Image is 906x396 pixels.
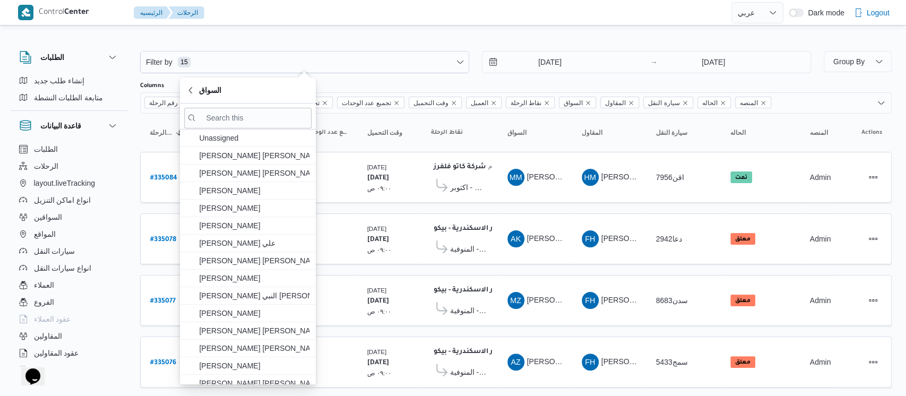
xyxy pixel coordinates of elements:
span: المقاولين [34,330,62,342]
button: Remove السواق from selection in this group [585,100,591,106]
button: Remove نقاط الرحلة from selection in this group [543,100,550,106]
span: FH [585,354,595,371]
button: Remove وقت التحميل from selection in this group [451,100,457,106]
span: Filter by [145,56,174,68]
button: layout.liveTracking [15,175,123,192]
div: → [650,58,658,66]
img: X8yXhbKr1z7QwAAAABJRU5ErkJggg== [18,5,33,20]
span: العميل [466,97,502,108]
span: المنصه [810,128,828,137]
button: المواقع [15,226,123,243]
span: الحاله [730,128,746,137]
button: Remove المقاول from selection in this group [628,100,634,106]
button: انواع اماكن التنزيل [15,192,123,209]
span: Logout [867,6,890,19]
span: تجميع عدد الوحدات [304,128,348,137]
button: رقم الرحلةSorted in descending order [145,124,188,141]
small: ٠٩:٠٠ ص [367,308,392,315]
button: سيارة النقل [652,124,715,141]
button: Remove تجميع عدد الوحدات from selection in this group [393,100,400,106]
span: [PERSON_NAME] [PERSON_NAME] [601,173,726,181]
h3: الطلبات [40,51,64,64]
button: انواع سيارات النقل [15,260,123,277]
button: السواق [503,124,567,141]
button: Actions [865,354,882,371]
span: [PERSON_NAME]ه تربو [601,357,680,366]
span: العملاء [34,279,54,291]
span: وقت التحميل [409,97,462,108]
span: المقاول [605,97,626,109]
button: Group By [824,51,892,72]
b: # 335077 [150,298,176,305]
span: [PERSON_NAME] [PERSON_NAME] [199,342,309,355]
span: [PERSON_NAME] [PERSON_NAME] [199,149,309,162]
iframe: chat widget [11,354,45,385]
b: [DATE] [367,236,389,244]
span: سيارة النقل [656,128,687,137]
span: [PERSON_NAME] [PERSON_NAME] [199,167,309,179]
button: Actions [865,292,882,309]
span: [PERSON_NAME] علي [199,237,309,249]
button: Remove سيارة النقل from selection in this group [682,100,688,106]
div: قاعدة البيانات [11,141,127,371]
small: [DATE] [367,287,387,294]
span: [PERSON_NAME] [527,296,588,304]
span: Unassigned [199,132,309,144]
b: [DATE] [367,175,389,182]
span: نقاط الرحلة [511,97,541,109]
span: المواقع [34,228,56,240]
small: [DATE] [367,163,387,170]
span: [PERSON_NAME] [199,202,309,214]
span: انواع سيارات النقل [34,262,92,274]
span: [PERSON_NAME] [199,307,309,320]
span: رقم الرحلة [144,97,191,108]
span: إنشاء طلب جديد [34,74,85,87]
b: Center [64,8,89,17]
span: وقت التحميل [367,128,402,137]
span: رقم الرحلة [149,97,178,109]
button: اجهزة التليفون [15,361,123,378]
a: #335076 [150,355,176,369]
button: السواقين [15,209,123,226]
small: ٠٩:٠٠ ص [367,369,392,376]
label: Columns [140,82,164,90]
b: # 335084 [150,175,177,182]
span: المقاول [582,128,602,137]
span: المقاول [600,97,639,108]
button: المقاول [577,124,641,141]
span: 15 available filters [178,57,191,67]
b: معلق [735,298,750,304]
span: السواقين [34,211,62,223]
b: [DATE] [367,359,389,367]
div: Aiamun Zkaraia Ghrib Muhammad [507,354,524,371]
span: دعا2942 [656,235,682,243]
b: مخزن فرونت دور الاسكندرية - بيكو [434,287,542,294]
span: السواق [199,84,221,97]
span: عقود المقاولين [34,347,79,359]
span: مول البركة قويسنا - المنوفية [450,243,488,255]
span: معلق [730,356,755,368]
span: نقاط الرحلة [506,97,555,108]
span: اقن7956 [656,173,684,182]
b: # 335078 [150,236,176,244]
button: Remove العميل from selection in this group [490,100,497,106]
small: ٠٦:٣١ م [488,162,508,169]
span: السواق [507,128,527,137]
span: رقم الرحلة; Sorted in descending order [150,128,173,137]
span: السواق [564,97,583,109]
span: [PERSON_NAME] [PERSON_NAME] [199,254,309,267]
span: FH [585,230,595,247]
div: Ftha Hassan Jlal Abo Alhassan Shrkah Trabo [582,230,599,247]
button: عقود العملاء [15,311,123,328]
button: Filter by15 available filters [141,51,469,73]
span: العميل [471,97,488,109]
b: # 335076 [150,359,176,367]
span: [PERSON_NAME] [PERSON_NAME] [199,377,309,390]
span: سمج5433 [656,358,688,366]
button: الطلبات [15,141,123,158]
span: مصنع بونجورنو لوجستيك - اكتوبر [450,181,488,194]
span: [PERSON_NAME] [199,219,309,232]
span: الفروع [34,296,54,308]
span: مول البركة قويسنا - المنوفية [450,304,488,317]
button: عقود المقاولين [15,345,123,361]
